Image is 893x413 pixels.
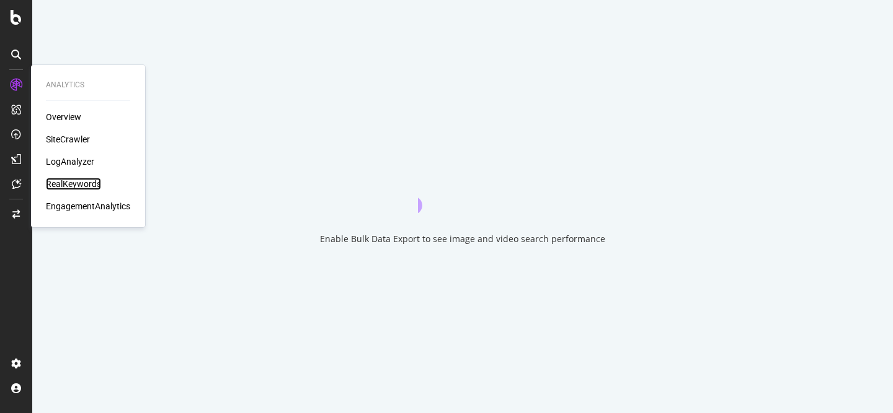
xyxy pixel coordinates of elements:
div: animation [418,168,507,213]
a: SiteCrawler [46,133,90,146]
a: LogAnalyzer [46,155,94,168]
div: Enable Bulk Data Export to see image and video search performance [320,233,605,245]
div: Analytics [46,80,130,90]
a: EngagementAnalytics [46,200,130,212]
a: RealKeywords [46,178,101,190]
a: Overview [46,111,81,123]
